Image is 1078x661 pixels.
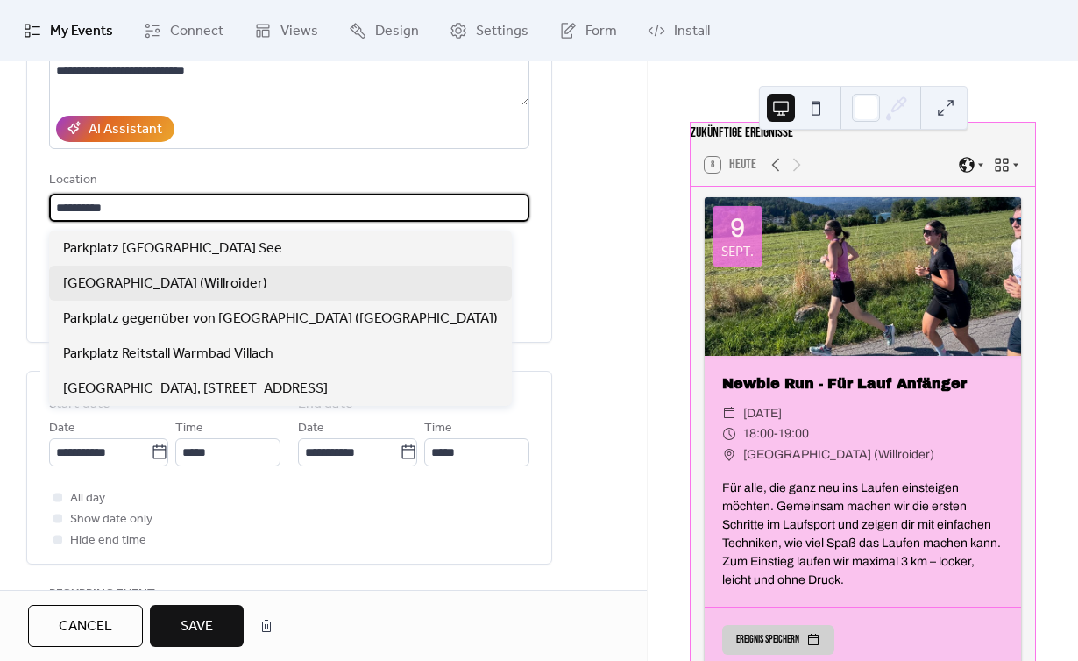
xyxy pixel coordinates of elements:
div: End date [298,394,353,415]
a: Design [336,7,432,54]
span: [DATE] [743,403,782,424]
span: Connect [170,21,223,42]
span: Date [298,418,324,439]
span: - [774,423,778,444]
button: Cancel [28,605,143,647]
span: Install [674,21,710,42]
span: Show date only [70,509,152,530]
div: Für alle, die ganz neu ins Laufen einsteigen möchten. Gemeinsam machen wir die ersten Schritte im... [705,479,1021,589]
a: Form [546,7,630,54]
span: Time [424,418,452,439]
span: All day [70,488,105,509]
span: 19:00 [778,423,809,444]
span: 18:00 [743,423,774,444]
div: Sept. [721,245,754,258]
span: Recurring event [49,584,155,605]
button: AI Assistant [56,116,174,142]
span: Settings [476,21,528,42]
span: Time [175,418,203,439]
div: 9 [730,215,745,241]
span: [GEOGRAPHIC_DATA], [STREET_ADDRESS] [63,379,328,400]
div: Zukünftige Ereignisse [691,123,1035,144]
span: Parkplatz gegenüber von [GEOGRAPHIC_DATA] ([GEOGRAPHIC_DATA]) [63,309,498,330]
span: Design [375,21,419,42]
div: ​ [722,423,736,444]
button: Save [150,605,244,647]
span: Save [181,616,213,637]
a: My Events [11,7,126,54]
span: [GEOGRAPHIC_DATA] (Willroider) [63,274,267,295]
button: Ereignis speichern [722,625,834,655]
span: Parkplatz [GEOGRAPHIC_DATA] See [63,238,282,259]
div: ​ [722,403,736,424]
a: Install [635,7,723,54]
span: Form [585,21,617,42]
span: Cancel [59,616,112,637]
span: Views [280,21,318,42]
div: ​ [722,444,736,466]
span: Hide end time [70,530,146,551]
a: Settings [436,7,542,54]
div: AI Assistant [89,119,162,140]
span: Date [49,418,75,439]
span: Parkplatz Reitstall Warmbad Villach [63,344,273,365]
div: Start date [49,394,110,415]
a: Views [241,7,331,54]
span: [GEOGRAPHIC_DATA] (Willroider) [743,444,934,466]
div: Newbie Run - Für Lauf Anfänger [705,373,1021,394]
span: My Events [50,21,113,42]
a: Connect [131,7,237,54]
div: Location [49,170,526,191]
